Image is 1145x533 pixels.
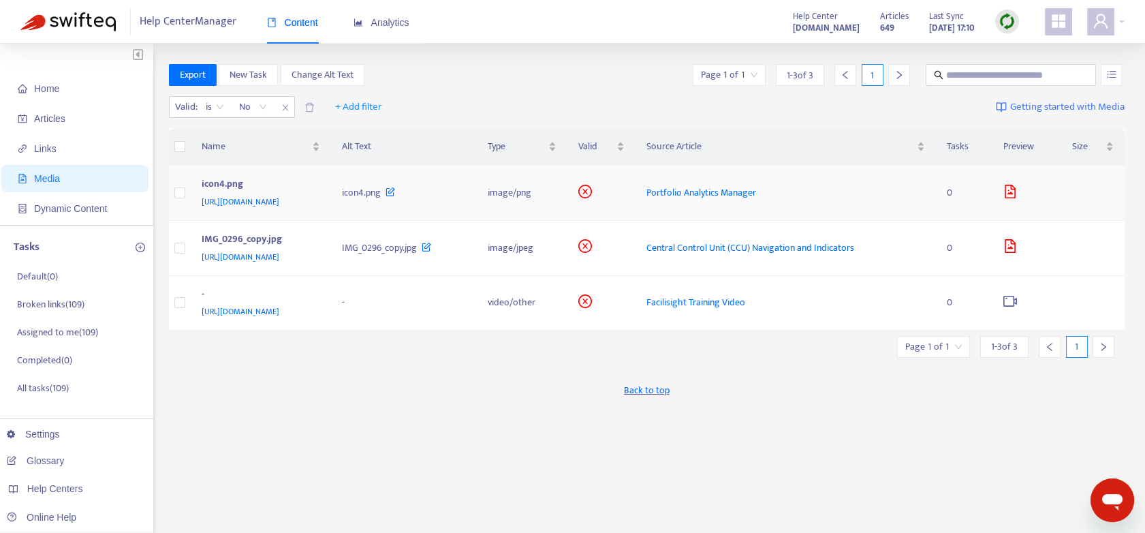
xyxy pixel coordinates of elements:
[277,100,294,116] span: close
[20,12,116,31] img: Swifteq
[14,239,40,256] p: Tasks
[793,9,838,24] span: Help Center
[354,18,363,27] span: area-chart
[991,339,1018,354] span: 1 - 3 of 3
[578,185,592,198] span: close-circle
[331,128,477,166] th: Alt Text
[7,455,64,466] a: Glossary
[578,139,613,154] span: Valid
[230,67,267,82] span: New Task
[936,128,993,166] th: Tasks
[1091,478,1134,522] iframe: Button to launch messaging window
[624,383,670,397] span: Back to top
[1010,100,1125,115] span: Getting started with Media
[646,185,756,200] span: Portfolio Analytics Manager
[1050,13,1067,29] span: appstore
[996,102,1007,112] img: image-link
[7,512,76,523] a: Online Help
[191,128,331,166] th: Name
[646,294,745,310] span: Facilisight Training Video
[934,70,943,80] span: search
[17,325,98,339] p: Assigned to me ( 109 )
[18,144,27,153] span: link
[488,139,546,154] span: Type
[841,70,850,80] span: left
[999,13,1016,30] img: sync.dc5367851b00ba804db3.png
[206,97,224,117] span: is
[7,429,60,440] a: Settings
[947,185,982,200] div: 0
[34,173,60,184] span: Media
[1093,13,1109,29] span: user
[34,143,57,154] span: Links
[219,64,278,86] button: New Task
[34,203,107,214] span: Dynamic Content
[947,295,982,310] div: 0
[281,64,364,86] button: Change Alt Text
[335,99,382,115] span: + Add filter
[477,276,567,331] td: video/other
[18,204,27,213] span: container
[862,64,883,86] div: 1
[477,166,567,221] td: image/png
[880,9,909,24] span: Articles
[477,221,567,276] td: image/jpeg
[18,84,27,93] span: home
[17,353,72,367] p: Completed ( 0 )
[1003,239,1017,253] span: file-image
[140,9,236,35] span: Help Center Manager
[136,243,145,252] span: plus-circle
[1107,70,1116,79] span: unordered-list
[169,64,217,86] button: Export
[578,239,592,253] span: close-circle
[17,381,69,395] p: All tasks ( 109 )
[202,139,309,154] span: Name
[202,232,315,249] div: IMG_0296_copy.jpg
[646,240,854,256] span: Central Control Unit (CCU) Navigation and Indicators
[1101,64,1122,86] button: unordered-list
[1045,342,1054,352] span: left
[1003,185,1017,198] span: file-image
[202,195,279,209] span: [URL][DOMAIN_NAME]
[1072,139,1103,154] span: Size
[1061,128,1125,166] th: Size
[929,20,975,35] strong: [DATE] 17:10
[27,483,83,494] span: Help Centers
[342,294,345,310] span: -
[170,97,200,117] span: Valid :
[292,67,354,82] span: Change Alt Text
[267,17,318,28] span: Content
[1066,336,1088,358] div: 1
[880,20,894,35] strong: 649
[929,9,964,24] span: Last Sync
[636,128,936,166] th: Source Article
[239,97,268,117] span: No
[18,174,27,183] span: file-image
[342,240,417,256] span: IMG_0296_copy.jpg
[787,68,813,82] span: 1 - 3 of 3
[578,294,592,308] span: close-circle
[1099,342,1108,352] span: right
[202,287,315,305] div: -
[567,128,635,166] th: Valid
[894,70,904,80] span: right
[947,241,982,256] div: 0
[34,113,65,124] span: Articles
[17,269,58,284] p: Default ( 0 )
[477,128,567,166] th: Type
[202,250,279,264] span: [URL][DOMAIN_NAME]
[34,83,59,94] span: Home
[996,96,1125,118] a: Getting started with Media
[202,177,315,194] div: icon4.png
[17,297,84,311] p: Broken links ( 109 )
[1003,294,1017,308] span: video-camera
[793,20,860,35] a: [DOMAIN_NAME]
[202,305,279,318] span: [URL][DOMAIN_NAME]
[992,128,1061,166] th: Preview
[354,17,409,28] span: Analytics
[18,114,27,123] span: account-book
[267,18,277,27] span: book
[325,96,392,118] button: + Add filter
[304,102,315,112] span: delete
